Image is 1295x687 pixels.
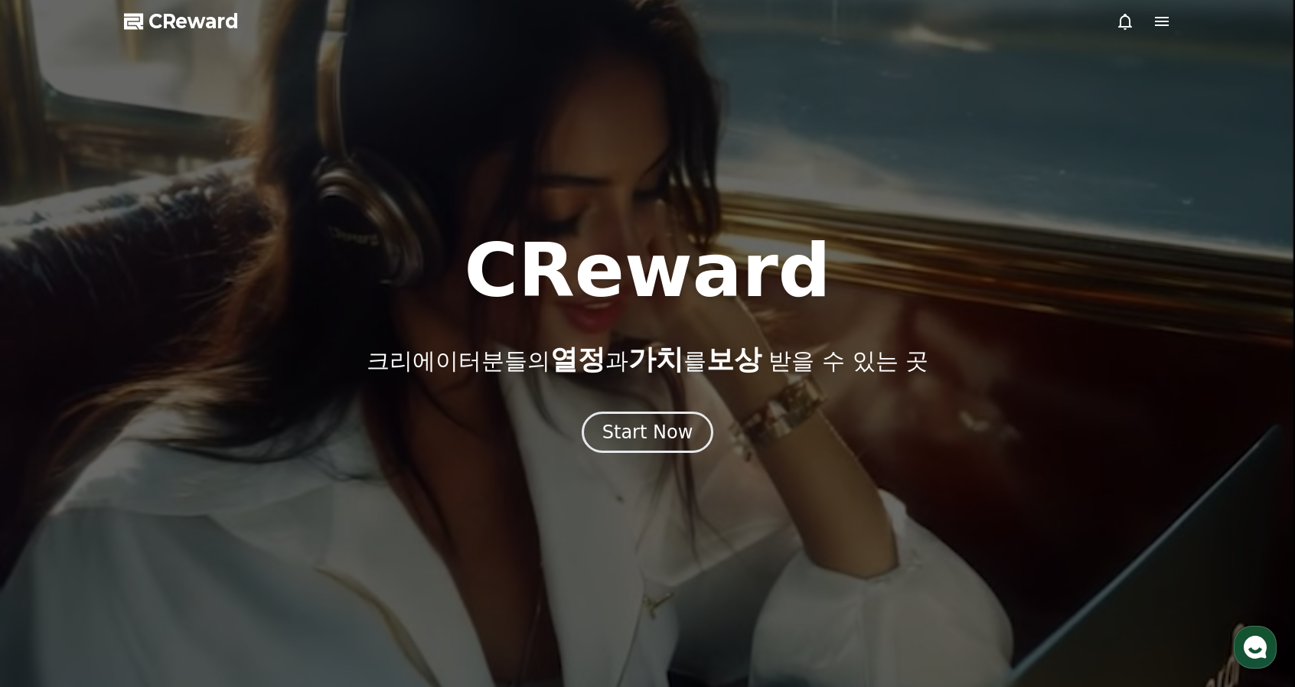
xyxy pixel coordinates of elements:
[464,234,830,308] h1: CReward
[48,508,57,520] span: 홈
[582,412,714,453] button: Start Now
[5,485,101,523] a: 홈
[148,9,239,34] span: CReward
[236,508,255,520] span: 설정
[602,420,693,444] div: Start Now
[628,343,683,375] span: 가치
[550,343,605,375] span: 열정
[197,485,294,523] a: 설정
[101,485,197,523] a: 대화
[367,344,928,375] p: 크리에이터분들의 과 를 받을 수 있는 곳
[582,427,714,441] a: Start Now
[124,9,239,34] a: CReward
[706,343,762,375] span: 보상
[140,509,158,521] span: 대화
